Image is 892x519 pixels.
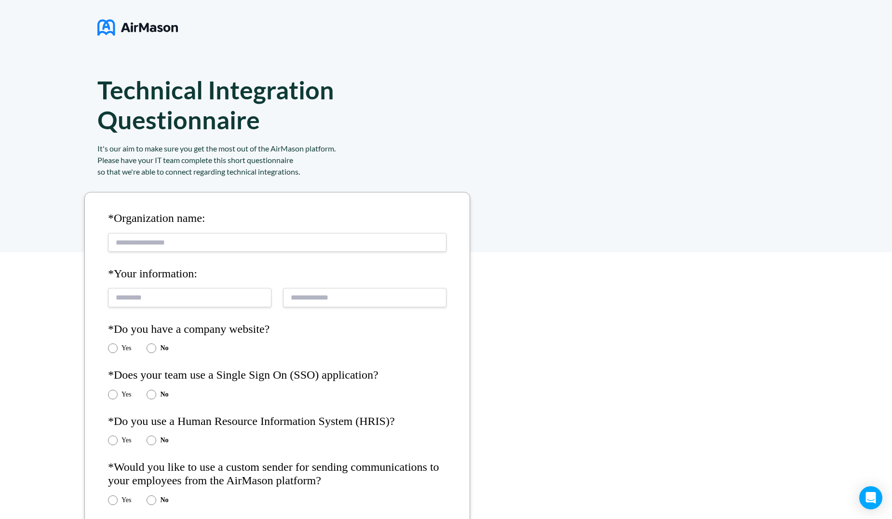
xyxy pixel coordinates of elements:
img: logo [97,15,178,40]
label: No [160,344,168,352]
label: No [160,437,168,444]
label: Yes [122,344,131,352]
h4: *Your information: [108,267,446,281]
div: so that we're able to connect regarding technical integrations. [97,166,493,178]
label: No [160,391,168,398]
h4: *Do you have a company website? [108,323,446,336]
div: Please have your IT team complete this short questionnaire [97,154,493,166]
label: Yes [122,437,131,444]
h4: *Would you like to use a custom sender for sending communications to your employees from the AirM... [108,461,446,487]
h4: *Does your team use a Single Sign On (SSO) application? [108,369,446,382]
div: It's our aim to make sure you get the most out of the AirMason platform. [97,143,493,154]
div: Open Intercom Messenger [859,486,882,509]
label: Yes [122,496,131,504]
h4: *Organization name: [108,212,446,225]
h1: Technical Integration Questionnaire [97,75,380,135]
label: No [160,496,168,504]
h4: *Do you use a Human Resource Information System (HRIS)? [108,415,446,428]
label: Yes [122,391,131,398]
